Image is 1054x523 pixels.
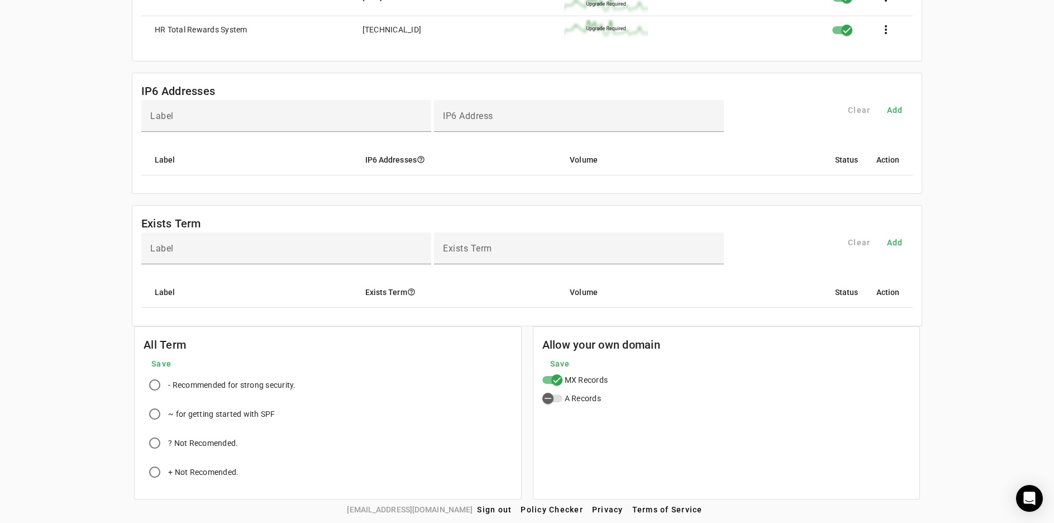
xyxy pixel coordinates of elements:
[628,500,707,520] button: Terms of Service
[151,358,171,369] span: Save
[887,104,903,116] span: Add
[564,20,648,37] img: upgrade_sparkline.jpg
[132,205,922,326] fm-list-table: Exists Term
[141,144,356,175] mat-header-cell: Label
[141,215,201,232] mat-card-title: Exists Term
[356,277,561,308] mat-header-cell: Exists Term
[132,73,922,194] fm-list-table: IP6 Addresses
[867,144,913,175] mat-header-cell: Action
[542,354,578,374] button: Save
[887,237,903,248] span: Add
[550,358,570,369] span: Save
[166,408,275,420] label: ~ for getting started with SPF
[363,24,422,35] div: [TECHNICAL_ID]
[477,505,512,514] span: Sign out
[150,111,174,121] mat-label: Label
[561,144,826,175] mat-header-cell: Volume
[632,505,703,514] span: Terms of Service
[144,354,179,374] button: Save
[443,243,492,254] mat-label: Exists Term
[592,505,623,514] span: Privacy
[826,277,867,308] mat-header-cell: Status
[588,500,628,520] button: Privacy
[417,155,425,164] i: help_outline
[877,232,913,253] button: Add
[561,277,826,308] mat-header-cell: Volume
[144,336,186,354] mat-card-title: All Term
[542,394,562,402] button: Include A record
[166,438,238,449] label: ? Not Recomended.
[877,100,913,120] button: Add
[347,503,473,516] span: [EMAIL_ADDRESS][DOMAIN_NAME]
[166,379,296,391] label: - Recommended for strong security.
[141,277,356,308] mat-header-cell: Label
[141,82,215,100] mat-card-title: IP6 Addresses
[150,243,174,254] mat-label: Label
[155,24,247,35] div: HR Total Rewards System
[407,288,416,296] i: help_outline
[562,374,608,386] label: MX Records
[562,393,601,404] label: A Records
[542,376,562,384] button: Include MX records
[443,111,493,121] mat-label: IP6 Address
[826,144,867,175] mat-header-cell: Status
[166,467,239,478] label: + Not Recomended.
[473,500,516,520] button: Sign out
[867,277,913,308] mat-header-cell: Action
[516,500,588,520] button: Policy Checker
[542,336,660,354] mat-card-title: Allow your own domain
[1016,485,1043,512] div: Open Intercom Messenger
[521,505,583,514] span: Policy Checker
[356,144,561,175] mat-header-cell: IP6 Addresses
